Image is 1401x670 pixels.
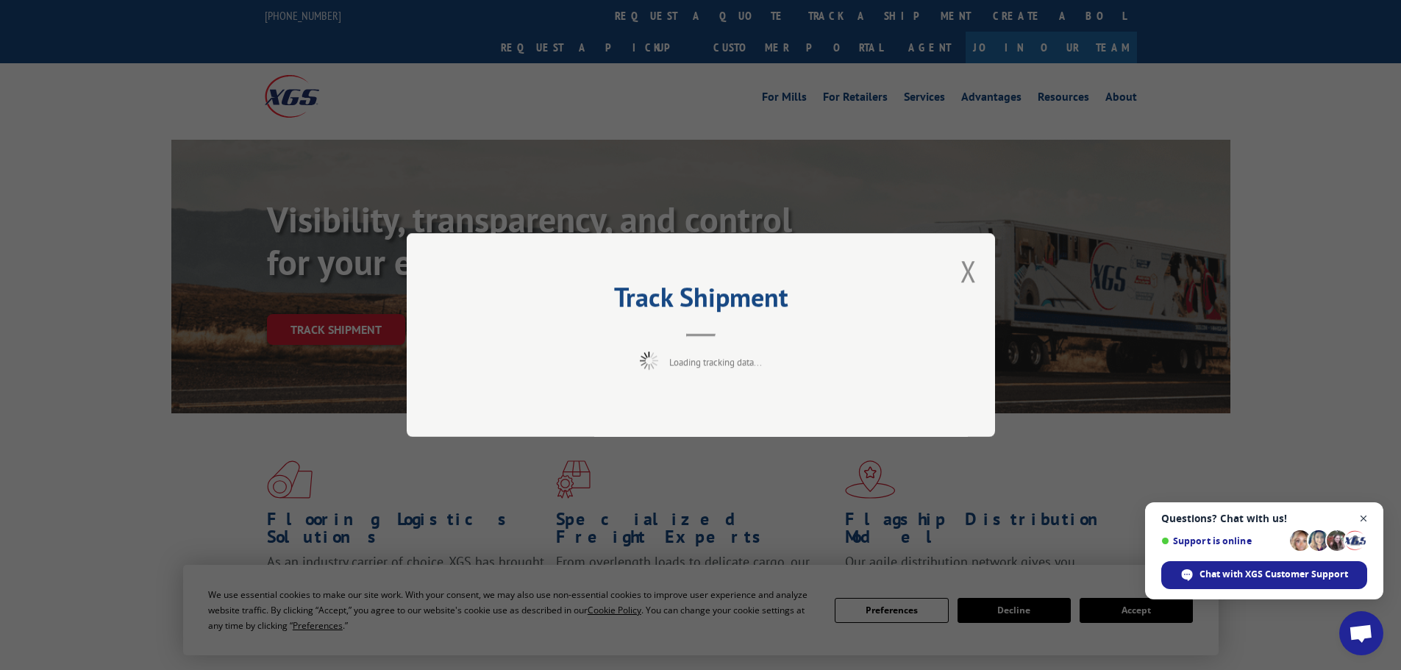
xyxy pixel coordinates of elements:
span: Chat with XGS Customer Support [1199,568,1348,581]
button: Close modal [960,252,977,291]
span: Support is online [1161,535,1285,546]
h2: Track Shipment [480,287,921,315]
span: Loading tracking data... [669,356,762,368]
div: Open chat [1339,611,1383,655]
span: Questions? Chat with us! [1161,513,1367,524]
img: xgs-loading [640,352,658,370]
div: Chat with XGS Customer Support [1161,561,1367,589]
span: Close chat [1355,510,1373,528]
